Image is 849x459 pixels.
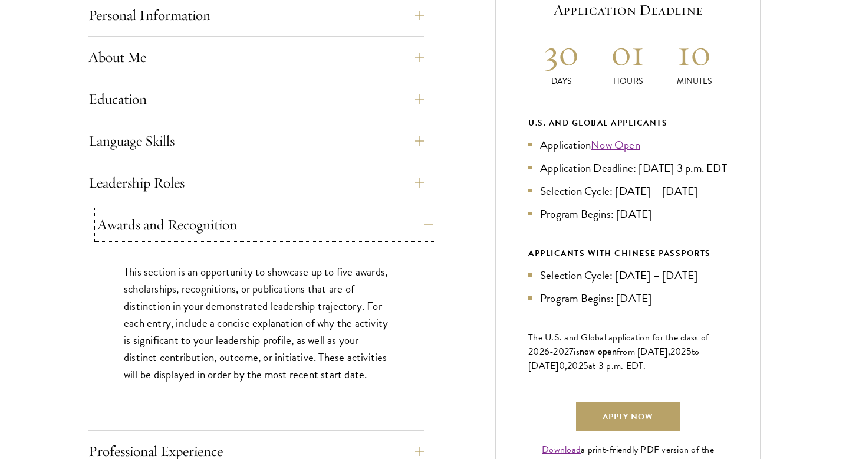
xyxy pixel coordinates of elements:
[528,159,728,176] li: Application Deadline: [DATE] 3 p.m. EDT
[124,263,389,383] p: This section is an opportunity to showcase up to five awards, scholarships, recognitions, or publ...
[559,359,565,373] span: 0
[88,43,424,71] button: About Me
[583,359,588,373] span: 5
[574,345,580,359] span: is
[565,359,567,373] span: ,
[528,136,728,153] li: Application
[567,359,583,373] span: 202
[661,75,728,87] p: Minutes
[617,345,670,359] span: from [DATE],
[588,359,646,373] span: at 3 p.m. EDT.
[661,31,728,75] h2: 10
[670,345,686,359] span: 202
[544,345,549,359] span: 6
[528,205,728,222] li: Program Begins: [DATE]
[569,345,574,359] span: 7
[576,402,680,431] a: Apply Now
[528,267,728,284] li: Selection Cycle: [DATE] – [DATE]
[591,136,640,153] a: Now Open
[595,75,662,87] p: Hours
[595,31,662,75] h2: 01
[97,211,433,239] button: Awards and Recognition
[528,345,699,373] span: to [DATE]
[88,85,424,113] button: Education
[88,169,424,197] button: Leadership Roles
[88,127,424,155] button: Language Skills
[580,345,617,358] span: now open
[549,345,569,359] span: -202
[528,290,728,307] li: Program Begins: [DATE]
[686,345,692,359] span: 5
[542,442,581,457] a: Download
[528,75,595,87] p: Days
[528,246,728,261] div: APPLICANTS WITH CHINESE PASSPORTS
[88,1,424,29] button: Personal Information
[528,31,595,75] h2: 30
[528,182,728,199] li: Selection Cycle: [DATE] – [DATE]
[528,116,728,130] div: U.S. and Global Applicants
[528,330,709,359] span: The U.S. and Global application for the class of 202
